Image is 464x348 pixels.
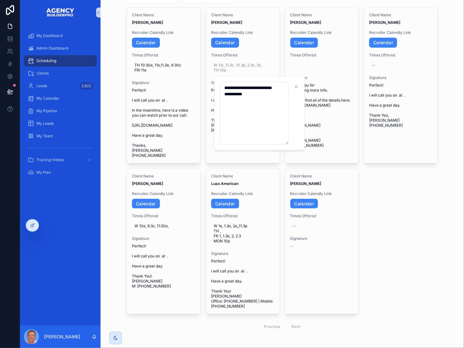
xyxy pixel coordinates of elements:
span: W 11c, 11.3c, 10.3p, 2.3c, 3c, TH 10p [214,63,272,73]
span: Signature [290,75,354,80]
a: Client Name[PERSON_NAME]Recruiter Calendly LinkCalendarTimes OfferedSignatureThank you for reques... [285,7,359,163]
span: Signature [132,236,195,241]
a: Client Name[PERSON_NAME]Recruiter Calendly LinkCalendarTimes OfferedW 10e, 9.3c, 11:30e,Signature... [127,168,201,314]
a: My Pipeline [24,105,97,117]
a: Training Videos [24,154,97,166]
div: scrollable content [20,25,101,187]
strong: [PERSON_NAME] [369,20,400,25]
a: Clients [24,68,97,79]
strong: Luso American [211,181,238,186]
a: Client Name[PERSON_NAME]Recruiter Calendly LinkCalendarTimes Offered--SignaturePerfect! I will ca... [364,7,438,163]
span: Recruiter Calendly Link [211,30,275,35]
div: -- [372,63,375,68]
span: Recruiter Calendly Link [369,30,433,35]
span: Times Offered [211,214,275,219]
span: Recruiter Calendly Link [132,191,195,196]
span: TH 10:30e, 11e,11.3e, 4:30c FRI 11e [134,63,193,73]
span: Times Offered [132,53,195,58]
span: Recruiter Calendly Link [132,30,195,35]
a: Client Name[PERSON_NAME]Recruiter Calendly LinkCalendarTimes Offered--Signature-- [285,168,359,314]
a: My Plan [24,167,97,178]
span: My Dashboard [36,33,63,38]
a: Client Name[PERSON_NAME]Recruiter Calendly LinkCalendarTimes OfferedTH 10:30e, 11e,11.3e, 4:30c F... [127,7,201,163]
span: Perfect! I will call you on at . Have a great day. Thanks, [PERSON_NAME] [PHONE_NUMBER] [211,88,275,133]
span: Signature [290,236,354,241]
span: Client Name [290,174,354,179]
span: Signature [211,80,275,85]
a: My Dashboard [24,30,97,41]
span: Admin Dashboard [36,46,68,51]
a: Calendar [211,38,239,48]
span: My Calendar [36,96,59,101]
span: Client Name [290,13,354,18]
strong: [PERSON_NAME] [132,181,163,186]
span: Perfect! I will call you on at . In the meantime, here is a video you can watch prior to our call... [132,88,195,158]
span: Client Name [369,13,433,18]
span: W 10e, 9.3c, 11:30e, [134,224,193,229]
span: Times Offered [132,214,195,219]
a: Calendar [290,38,318,48]
a: Scheduling [24,55,97,66]
span: Signature [132,80,195,85]
div: -- [293,224,297,229]
strong: [PERSON_NAME] [290,20,321,25]
span: -- [290,244,294,249]
span: Times Offered [211,53,275,58]
span: My Pipeline [36,108,57,113]
a: Calendar [369,38,397,48]
span: Leads [36,83,47,88]
a: Leads2,822 [24,80,97,92]
span: Perfect! I will call you on at . Have a great day. Thank You! [PERSON_NAME] M: [PHONE_NUMBER] [132,244,195,289]
a: Calendar [132,38,160,48]
p: [PERSON_NAME] [44,334,80,340]
span: Recruiter Calendly Link [211,191,275,196]
span: My Team [36,134,53,139]
span: Client Name [132,174,195,179]
a: My Leads [24,118,97,129]
span: Client Name [211,174,275,179]
a: Client Name[PERSON_NAME]Recruiter Calendly LinkCalendarTimes OfferedW 11c, 11.3c, 10.3p, 2.3c, 3c... [206,7,280,163]
span: Recruiter Calendly Link [290,30,354,35]
div: 2,822 [79,82,93,90]
span: Times Offered [290,214,354,219]
strong: [PERSON_NAME] [132,20,163,25]
span: Clients [36,71,49,76]
span: Times Offered [369,53,433,58]
a: Calendar [132,199,160,209]
span: W 1e, 1.3e, 2e,,11.3p TH , FR 1, 1.3e, 2, 2.3 MON 10p [214,224,272,244]
span: Times Offered [290,53,354,58]
span: My Plan [36,170,51,175]
span: Signature [211,251,275,256]
a: Calendar [211,199,239,209]
img: App logo [46,8,75,18]
span: Thank you for requesting more info. You can find all of the details here: [URL][DOMAIN_NAME] Than... [290,83,354,148]
span: Perfect! I will call you on at . Have a great day. Thank You, [PERSON_NAME] [PHONE_NUMBER] [369,83,433,128]
span: Recruiter Calendly Link [290,191,354,196]
span: Client Name [211,13,275,18]
a: My Team [24,130,97,142]
span: Signature [369,75,433,80]
span: My Leads [36,121,54,126]
strong: [PERSON_NAME] [211,20,242,25]
a: My Calendar [24,93,97,104]
span: Perfect! I will call you on at . Have a great day. Thank You! [PERSON_NAME] Office: [PHONE_NUMBER... [211,259,275,309]
a: Client NameLuso AmericanRecruiter Calendly LinkCalendarTimes OfferedW 1e, 1.3e, 2e,,11.3p TH , FR... [206,168,280,314]
a: Calendar [290,199,318,209]
span: Scheduling [36,58,56,63]
span: Client Name [132,13,195,18]
strong: [PERSON_NAME] [290,181,321,186]
a: Admin Dashboard [24,43,97,54]
span: Training Videos [36,157,64,162]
